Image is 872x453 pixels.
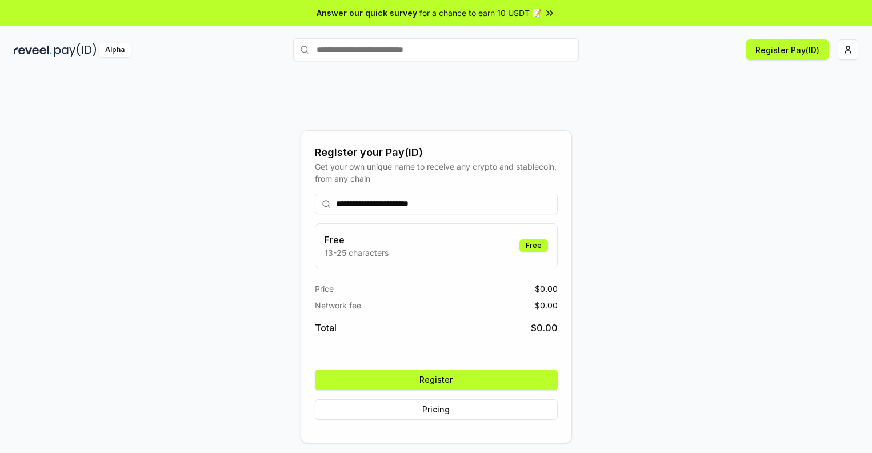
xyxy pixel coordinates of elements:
[317,7,417,19] span: Answer our quick survey
[54,43,97,57] img: pay_id
[535,299,558,311] span: $ 0.00
[746,39,829,60] button: Register Pay(ID)
[315,161,558,185] div: Get your own unique name to receive any crypto and stablecoin, from any chain
[531,321,558,335] span: $ 0.00
[519,239,548,252] div: Free
[315,145,558,161] div: Register your Pay(ID)
[325,233,389,247] h3: Free
[99,43,131,57] div: Alpha
[325,247,389,259] p: 13-25 characters
[315,399,558,420] button: Pricing
[419,7,542,19] span: for a chance to earn 10 USDT 📝
[315,321,337,335] span: Total
[14,43,52,57] img: reveel_dark
[535,283,558,295] span: $ 0.00
[315,283,334,295] span: Price
[315,370,558,390] button: Register
[315,299,361,311] span: Network fee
